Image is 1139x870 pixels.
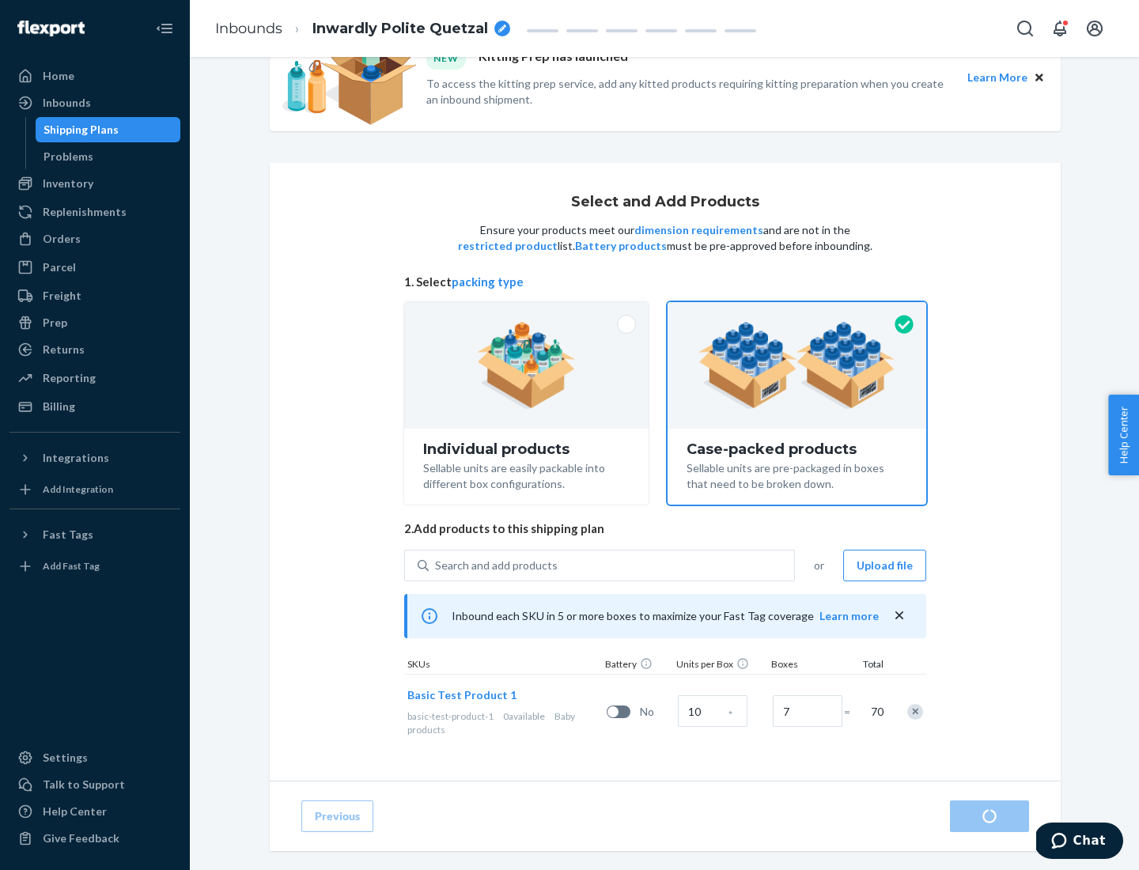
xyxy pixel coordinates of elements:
a: Add Integration [9,477,180,502]
a: Parcel [9,255,180,280]
a: Settings [9,745,180,770]
p: Ensure your products meet our and are not in the list. must be pre-approved before inbounding. [456,222,874,254]
a: Orders [9,226,180,252]
a: Prep [9,310,180,335]
a: Home [9,63,180,89]
span: 2. Add products to this shipping plan [404,520,926,537]
a: Inventory [9,171,180,196]
div: Units per Box [673,657,768,674]
button: close [891,607,907,624]
div: Replenishments [43,204,127,220]
div: Baby products [407,709,600,736]
div: Sellable units are easily packable into different box configurations. [423,457,630,492]
div: Case-packed products [687,441,907,457]
button: Learn more [819,608,879,624]
img: individual-pack.facf35554cb0f1810c75b2bd6df2d64e.png [477,322,576,409]
a: Billing [9,394,180,419]
a: Reporting [9,365,180,391]
button: Close Navigation [149,13,180,44]
button: Talk to Support [9,772,180,797]
div: Parcel [43,259,76,275]
p: To access the kitting prep service, add any kitted products requiring kitting preparation when yo... [426,76,953,108]
a: Freight [9,283,180,308]
div: Help Center [43,804,107,819]
a: Problems [36,144,181,169]
div: Add Integration [43,482,113,496]
button: Fast Tags [9,522,180,547]
span: basic-test-product-1 [407,710,494,722]
a: Shipping Plans [36,117,181,142]
button: Basic Test Product 1 [407,687,517,703]
div: Inbounds [43,95,91,111]
a: Replenishments [9,199,180,225]
button: restricted product [458,238,558,254]
button: dimension requirements [634,222,763,238]
span: No [640,704,672,720]
div: Shipping Plans [44,122,119,138]
button: Upload file [843,550,926,581]
iframe: Opens a widget where you can chat to one of our agents [1036,823,1123,862]
span: or [814,558,824,573]
button: Previous [301,800,373,832]
span: 1. Select [404,274,926,290]
button: Open account menu [1079,13,1111,44]
button: Integrations [9,445,180,471]
button: Give Feedback [9,826,180,851]
div: Search and add products [435,558,558,573]
span: = [844,704,860,720]
span: 70 [868,704,884,720]
button: Close [1031,69,1048,86]
div: Billing [43,399,75,414]
input: Case Quantity [678,695,747,727]
div: NEW [426,47,466,69]
div: Home [43,68,74,84]
div: Add Fast Tag [43,559,100,573]
img: Flexport logo [17,21,85,36]
a: Add Fast Tag [9,554,180,579]
span: Basic Test Product 1 [407,688,517,702]
div: Total [847,657,887,674]
button: packing type [452,274,524,290]
button: Open notifications [1044,13,1076,44]
div: Sellable units are pre-packaged in boxes that need to be broken down. [687,457,907,492]
div: Integrations [43,450,109,466]
input: Number of boxes [773,695,842,727]
h1: Select and Add Products [571,195,759,210]
div: Inventory [43,176,93,191]
a: Help Center [9,799,180,824]
div: Orders [43,231,81,247]
div: Boxes [768,657,847,674]
div: Fast Tags [43,527,93,543]
div: Settings [43,750,88,766]
a: Inbounds [9,90,180,115]
div: Prep [43,315,67,331]
img: case-pack.59cecea509d18c883b923b81aeac6d0b.png [698,322,895,409]
span: 0 available [503,710,545,722]
div: Individual products [423,441,630,457]
p: Kitting Prep has launched [479,47,628,69]
div: Freight [43,288,81,304]
div: Reporting [43,370,96,386]
ol: breadcrumbs [202,6,523,52]
a: Returns [9,337,180,362]
div: Give Feedback [43,830,119,846]
div: SKUs [404,657,602,674]
div: Problems [44,149,93,165]
div: Inbound each SKU in 5 or more boxes to maximize your Fast Tag coverage [404,594,926,638]
button: Battery products [575,238,667,254]
a: Inbounds [215,20,282,37]
span: Inwardly Polite Quetzal [312,19,488,40]
button: Learn More [967,69,1027,86]
button: Help Center [1108,395,1139,475]
div: Talk to Support [43,777,125,792]
div: Remove Item [907,704,923,720]
div: Returns [43,342,85,357]
button: Open Search Box [1009,13,1041,44]
div: Battery [602,657,673,674]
